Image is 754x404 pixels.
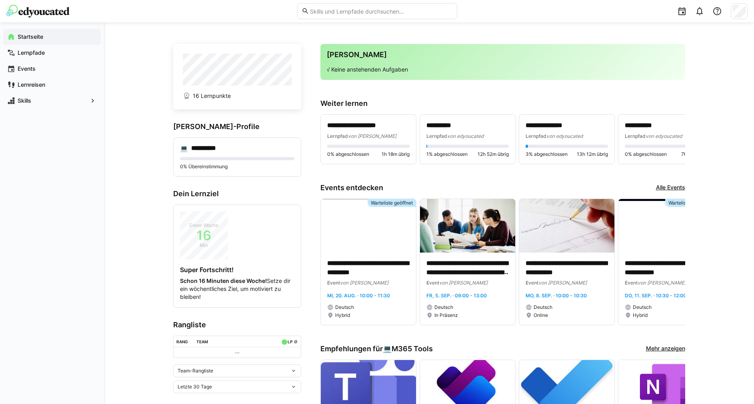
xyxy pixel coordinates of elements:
span: 7h 8m übrig [681,151,707,157]
span: Event [327,280,340,286]
span: von edyoucated [546,133,583,139]
span: 12h 52m übrig [478,151,509,157]
span: 0% abgeschlossen [625,151,667,157]
div: 💻️ [180,144,188,152]
p: √ Keine anstehenden Aufgaben [327,66,679,74]
span: M365 Tools [392,344,433,353]
p: 0% Übereinstimmung [180,163,294,170]
span: Warteliste geöffnet [668,200,710,206]
span: Deutsch [534,304,552,310]
h3: [PERSON_NAME] [327,50,679,59]
span: Letzte 30 Tage [178,384,212,390]
span: 13h 12m übrig [577,151,608,157]
a: Alle Events [656,183,685,192]
span: 0% abgeschlossen [327,151,369,157]
h3: Empfehlungen für [320,344,433,353]
span: von [PERSON_NAME] [538,280,587,286]
p: Setze dir ein wöchentliches Ziel, um motiviert zu bleiben! [180,277,294,301]
span: Lernpfad [625,133,646,139]
img: image [618,199,714,253]
span: von edyoucated [646,133,682,139]
span: Hybrid [633,312,648,318]
span: von [PERSON_NAME] [348,133,396,139]
img: image [519,199,614,253]
img: image [420,199,515,253]
span: Deutsch [434,304,453,310]
input: Skills und Lernpfade durchsuchen… [309,8,452,15]
span: Deutsch [335,304,354,310]
div: LP [288,339,292,344]
span: Event [625,280,638,286]
h3: Dein Lernziel [173,189,301,198]
h3: Weiter lernen [320,99,685,108]
span: Lernpfad [327,133,348,139]
span: 1% abgeschlossen [426,151,468,157]
span: Event [526,280,538,286]
span: Event [426,280,439,286]
span: 1h 18m übrig [382,151,410,157]
h3: Events entdecken [320,183,383,192]
div: 💻️ [383,344,433,353]
h3: [PERSON_NAME]-Profile [173,122,301,131]
span: Lernpfad [426,133,447,139]
span: 3% abgeschlossen [526,151,568,157]
div: Rang [176,339,188,344]
span: von [PERSON_NAME] [439,280,488,286]
span: Do, 11. Sep. · 10:30 - 12:00 [625,293,686,299]
img: image [321,199,416,253]
a: Mehr anzeigen [646,344,685,353]
h4: Super Fortschritt! [180,266,294,274]
div: Team [196,339,208,344]
span: von edyoucated [447,133,484,139]
span: Warteliste geöffnet [371,200,413,206]
span: Lernpfad [526,133,546,139]
span: 16 Lernpunkte [193,92,231,100]
span: Online [534,312,548,318]
span: von [PERSON_NAME] [638,280,686,286]
span: von [PERSON_NAME] [340,280,388,286]
span: Deutsch [633,304,652,310]
h3: Rangliste [173,320,301,329]
span: In Präsenz [434,312,458,318]
strong: Schon 16 Minuten diese Woche! [180,277,267,284]
a: ø [294,338,298,344]
span: Mo, 8. Sep. · 10:00 - 10:30 [526,293,587,299]
span: Hybrid [335,312,350,318]
span: Fr, 5. Sep. · 09:00 - 13:00 [426,293,487,299]
span: Team-Rangliste [178,368,213,374]
span: Mi, 20. Aug. · 10:00 - 11:30 [327,293,390,299]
